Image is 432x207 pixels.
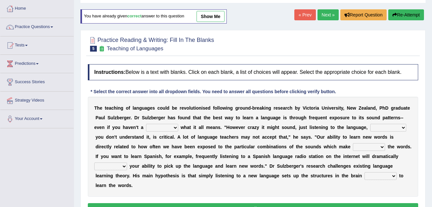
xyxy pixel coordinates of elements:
[235,105,238,111] b: g
[262,115,265,120] b: a
[145,115,148,120] b: u
[238,125,241,130] b: v
[201,105,203,111] b: i
[156,115,158,120] b: r
[107,45,163,52] small: Teaching of Languages
[227,105,230,111] b: n
[314,105,315,111] b: r
[398,105,401,111] b: d
[126,105,129,111] b: o
[301,115,304,120] b: g
[97,125,99,130] b: v
[226,125,230,130] b: H
[359,105,362,111] b: Z
[401,105,404,111] b: u
[273,115,275,120] b: a
[182,115,185,120] b: u
[115,125,118,130] b: o
[275,125,278,130] b: h
[102,125,105,130] b: n
[223,105,226,111] b: w
[0,55,74,71] a: Predictions
[377,115,380,120] b: d
[393,115,395,120] b: r
[187,105,189,111] b: o
[225,115,228,120] b: w
[115,115,117,120] b: z
[205,115,208,120] b: h
[398,115,400,120] b: s
[385,105,388,111] b: D
[389,115,391,120] b: t
[190,105,193,111] b: u
[345,115,347,120] b: r
[309,105,311,111] b: t
[261,115,262,120] b: l
[104,115,105,120] b: l
[106,105,109,111] b: e
[139,105,142,111] b: g
[0,110,74,126] a: Your Account
[148,115,149,120] b: l
[127,14,142,19] b: correct
[88,64,418,80] h4: Below is a text with blanks. Click on each blank, a list of choices will appear. Select the appro...
[189,105,190,111] b: l
[154,115,156,120] b: e
[150,105,152,111] b: e
[263,125,264,130] b: t
[180,125,184,130] b: w
[303,105,306,111] b: V
[236,125,238,130] b: e
[121,105,124,111] b: g
[338,105,339,111] b: i
[216,115,218,120] b: e
[80,9,227,24] div: You have already given answer to this question
[208,115,211,120] b: e
[278,105,280,111] b: s
[266,105,269,111] b: n
[339,105,341,111] b: t
[244,125,245,130] b: r
[215,125,218,130] b: n
[196,105,199,111] b: o
[361,105,364,111] b: e
[149,115,151,120] b: z
[179,115,182,120] b: o
[109,105,111,111] b: a
[220,105,223,111] b: o
[224,125,226,130] b: "
[112,125,115,130] b: y
[309,115,310,120] b: f
[264,105,266,111] b: i
[295,105,298,111] b: b
[337,115,340,120] b: o
[364,105,366,111] b: a
[220,125,222,130] b: .
[298,115,301,120] b: u
[201,125,202,130] b: l
[245,105,248,111] b: n
[208,105,211,111] b: d
[195,105,196,111] b: i
[347,115,350,120] b: e
[275,115,278,120] b: g
[129,115,131,120] b: r
[184,125,187,130] b: h
[341,105,343,111] b: y
[370,105,373,111] b: n
[275,105,278,111] b: e
[306,105,307,111] b: i
[0,36,74,53] a: Tests
[267,115,270,120] b: g
[213,115,216,120] b: b
[117,115,120,120] b: b
[267,125,271,130] b: m
[125,125,128,130] b: a
[254,125,257,130] b: z
[395,115,398,120] b: n
[256,115,258,120] b: a
[359,115,360,120] b: i
[163,105,166,111] b: u
[98,46,105,52] small: Exam occurring question
[251,115,253,120] b: n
